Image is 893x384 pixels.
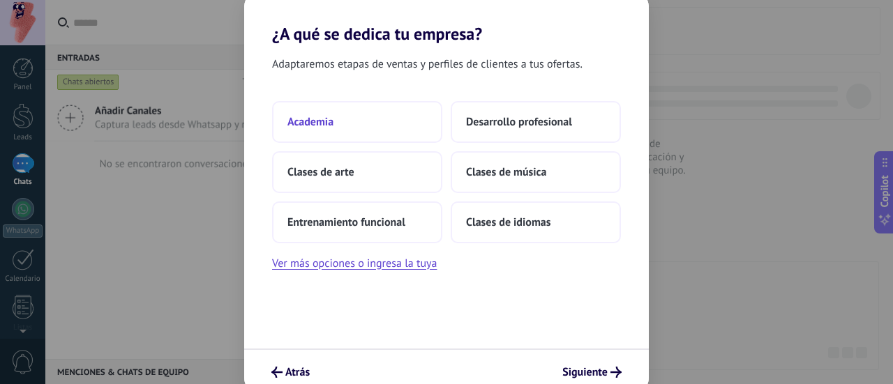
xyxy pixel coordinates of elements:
[287,115,333,129] span: Academia
[287,215,405,229] span: Entrenamiento funcional
[451,201,621,243] button: Clases de idiomas
[451,101,621,143] button: Desarrollo profesional
[466,165,546,179] span: Clases de música
[285,367,310,377] span: Atrás
[466,215,550,229] span: Clases de idiomas
[562,367,608,377] span: Siguiente
[272,254,437,272] button: Ver más opciones o ingresa la tuya
[451,151,621,193] button: Clases de música
[556,360,628,384] button: Siguiente
[272,151,442,193] button: Clases de arte
[272,201,442,243] button: Entrenamiento funcional
[265,360,316,384] button: Atrás
[272,101,442,143] button: Academia
[287,165,354,179] span: Clases de arte
[272,55,583,73] span: Adaptaremos etapas de ventas y perfiles de clientes a tus ofertas.
[466,115,572,129] span: Desarrollo profesional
